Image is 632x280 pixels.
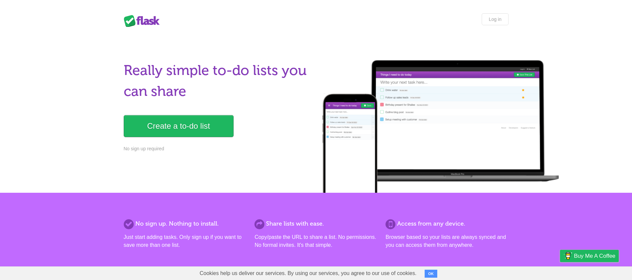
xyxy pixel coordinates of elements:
h2: Access from any device. [386,219,508,228]
a: Create a to-do list [124,115,234,137]
button: OK [425,270,438,278]
h2: Share lists with ease. [254,219,377,228]
p: Copy/paste the URL to share a list. No permissions. No formal invites. It's that simple. [254,233,377,249]
div: Flask Lists [124,15,164,27]
img: Buy me a coffee [563,250,572,261]
span: Cookies help us deliver our services. By using our services, you agree to our use of cookies. [193,267,423,280]
p: No sign up required [124,145,312,152]
p: Browser based so your lists are always synced and you can access them from anywhere. [386,233,508,249]
h2: No sign up. Nothing to install. [124,219,246,228]
a: Buy me a coffee [560,250,619,262]
span: Buy me a coffee [574,250,615,262]
p: Just start adding tasks. Only sign up if you want to save more than one list. [124,233,246,249]
h1: Really simple to-do lists you can share [124,60,312,102]
a: Log in [482,13,508,25]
